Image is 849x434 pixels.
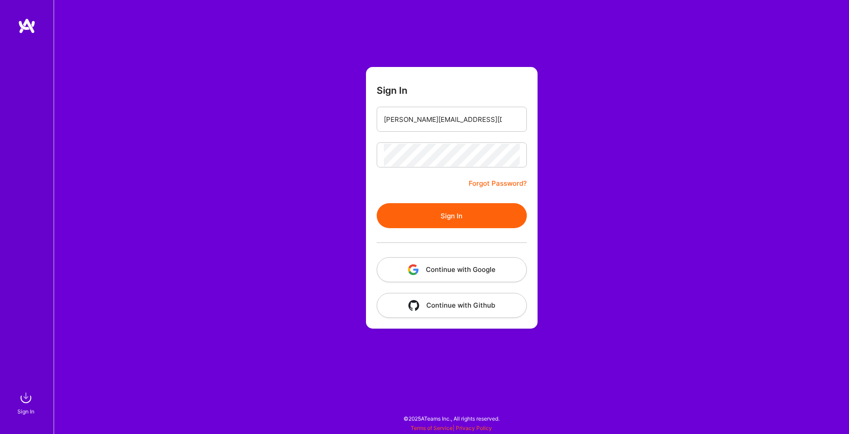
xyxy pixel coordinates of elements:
[411,425,453,431] a: Terms of Service
[408,300,419,311] img: icon
[54,407,849,430] div: © 2025 ATeams Inc., All rights reserved.
[456,425,492,431] a: Privacy Policy
[17,389,35,407] img: sign in
[377,293,527,318] button: Continue with Github
[408,264,419,275] img: icon
[377,203,527,228] button: Sign In
[469,178,527,189] a: Forgot Password?
[377,257,527,282] button: Continue with Google
[18,18,36,34] img: logo
[377,85,408,96] h3: Sign In
[384,108,520,131] input: Email...
[411,425,492,431] span: |
[19,389,35,416] a: sign inSign In
[17,407,34,416] div: Sign In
